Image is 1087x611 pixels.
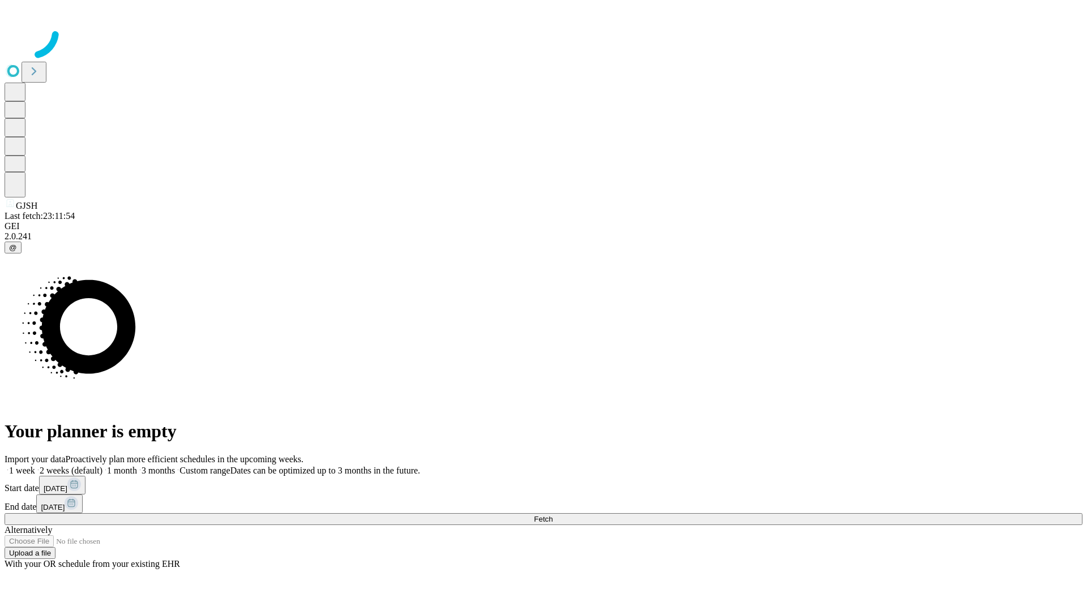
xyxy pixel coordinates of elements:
[40,466,102,475] span: 2 weeks (default)
[5,421,1082,442] h1: Your planner is empty
[5,231,1082,242] div: 2.0.241
[230,466,420,475] span: Dates can be optimized up to 3 months in the future.
[66,454,303,464] span: Proactively plan more efficient schedules in the upcoming weeks.
[5,242,22,253] button: @
[5,211,75,221] span: Last fetch: 23:11:54
[5,494,1082,513] div: End date
[5,476,1082,494] div: Start date
[39,476,85,494] button: [DATE]
[107,466,137,475] span: 1 month
[5,525,52,535] span: Alternatively
[534,515,553,523] span: Fetch
[5,513,1082,525] button: Fetch
[5,559,180,569] span: With your OR schedule from your existing EHR
[9,243,17,252] span: @
[44,484,67,493] span: [DATE]
[16,201,37,210] span: GJSH
[5,454,66,464] span: Import your data
[179,466,230,475] span: Custom range
[41,503,65,511] span: [DATE]
[142,466,175,475] span: 3 months
[5,221,1082,231] div: GEI
[5,547,55,559] button: Upload a file
[9,466,35,475] span: 1 week
[36,494,83,513] button: [DATE]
